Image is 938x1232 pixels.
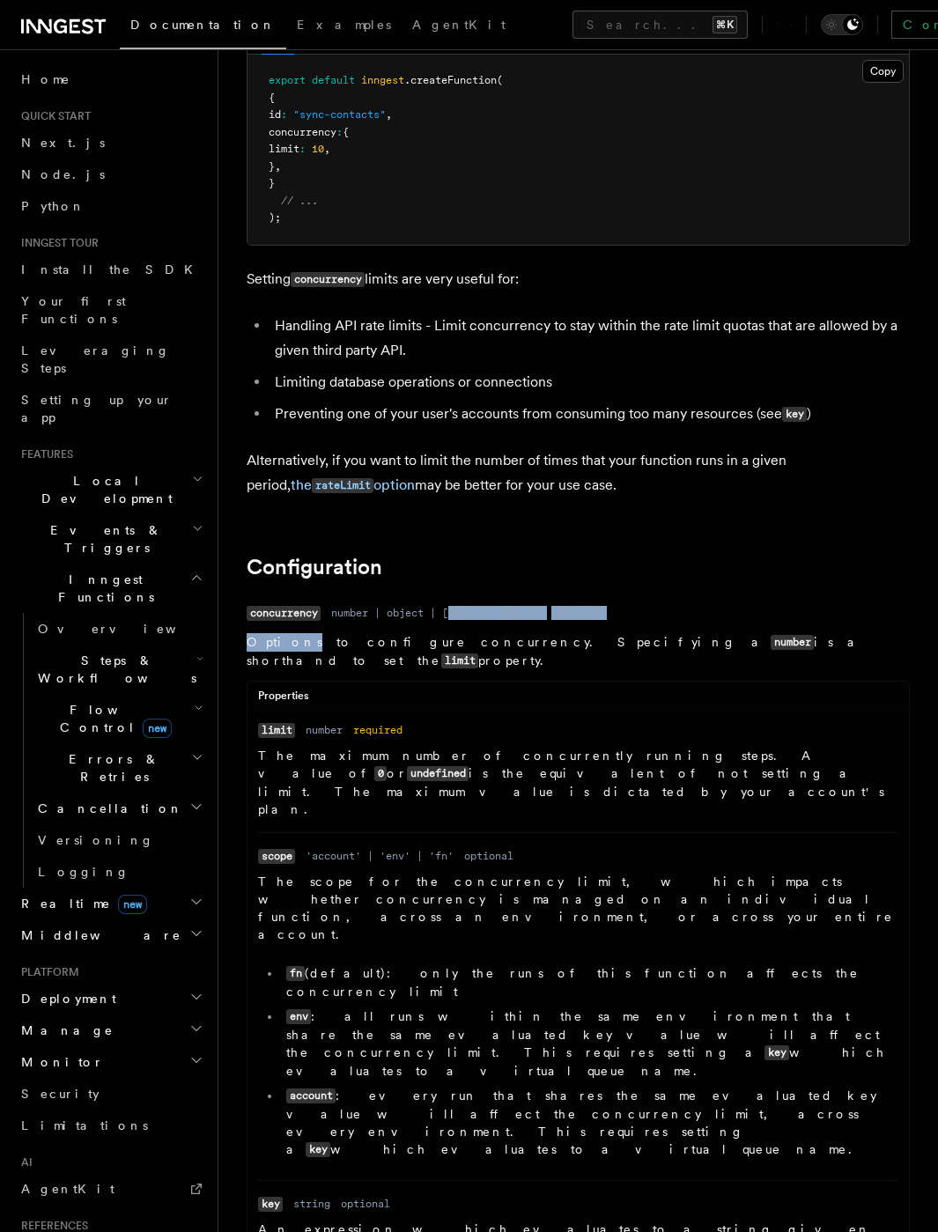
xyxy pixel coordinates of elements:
[269,143,299,155] span: limit
[31,743,207,793] button: Errors & Retries
[21,136,105,150] span: Next.js
[21,343,170,375] span: Leveraging Steps
[291,476,415,493] a: therateLimitoption
[407,766,469,781] code: undefined
[14,384,207,433] a: Setting up your app
[14,236,99,250] span: Inngest tour
[21,294,126,326] span: Your first Functions
[31,645,207,694] button: Steps & Workflows
[464,849,513,863] dd: optional
[275,160,281,173] span: ,
[14,926,181,944] span: Middleware
[14,564,207,613] button: Inngest Functions
[336,126,343,138] span: :
[258,747,898,818] p: The maximum number of concurrently running steps. A value of or is the equivalent of not setting ...
[21,1182,114,1196] span: AgentKit
[713,16,737,33] kbd: ⌘K
[402,5,516,48] a: AgentKit
[143,719,172,738] span: new
[269,211,281,224] span: );
[258,723,295,738] code: limit
[269,177,275,189] span: }
[269,160,275,173] span: }
[31,613,207,645] a: Overview
[247,606,321,621] code: concurrency
[14,983,207,1014] button: Deployment
[299,143,306,155] span: :
[270,402,910,427] li: Preventing one of your user's accounts from consuming too many resources (see )
[38,833,154,847] span: Versioning
[286,1009,311,1024] code: env
[551,606,601,620] dd: optional
[38,622,219,636] span: Overview
[821,14,863,35] button: Toggle dark mode
[14,521,192,557] span: Events & Triggers
[14,514,207,564] button: Events & Triggers
[31,856,207,888] a: Logging
[297,18,391,32] span: Examples
[14,472,192,507] span: Local Development
[14,159,207,190] a: Node.js
[14,571,190,606] span: Inngest Functions
[286,1088,336,1103] code: account
[118,895,147,914] span: new
[14,888,207,919] button: Realtimenew
[21,167,105,181] span: Node.js
[312,478,373,493] code: rateLimit
[281,1007,898,1080] li: : all runs within the same environment that share the same evaluated key value will affect the co...
[31,824,207,856] a: Versioning
[247,633,910,670] p: Options to configure concurrency. Specifying a is a shorthand to set the property.
[404,74,497,86] span: .createFunction
[14,190,207,222] a: Python
[281,1087,898,1159] li: : every run that shares the same evaluated key value will affect the concurrency limit, across ev...
[14,613,207,888] div: Inngest Functions
[286,5,402,48] a: Examples
[361,74,404,86] span: inngest
[374,766,387,781] code: 0
[14,1110,207,1141] a: Limitations
[306,723,343,737] dd: number
[21,199,85,213] span: Python
[269,92,275,104] span: {
[21,1087,100,1101] span: Security
[14,1078,207,1110] a: Security
[14,1014,207,1046] button: Manage
[14,919,207,951] button: Middleware
[14,1053,104,1071] span: Monitor
[331,606,541,620] dd: number | object | [object, object]
[38,865,129,879] span: Logging
[270,314,910,363] li: Handling API rate limits - Limit concurrency to stay within the rate limit quotas that are allowe...
[270,370,910,395] li: Limiting database operations or connections
[572,11,748,39] button: Search...⌘K
[269,126,336,138] span: concurrency
[412,18,506,32] span: AgentKit
[31,750,191,786] span: Errors & Retries
[353,723,403,737] dd: required
[14,127,207,159] a: Next.js
[21,393,173,424] span: Setting up your app
[21,262,203,277] span: Install the SDK
[14,1173,207,1205] a: AgentKit
[497,74,503,86] span: (
[31,652,196,687] span: Steps & Workflows
[293,108,386,121] span: "sync-contacts"
[386,108,392,121] span: ,
[14,254,207,285] a: Install the SDK
[14,1155,33,1169] span: AI
[343,126,349,138] span: {
[306,1142,330,1157] code: key
[14,895,147,912] span: Realtime
[14,465,207,514] button: Local Development
[247,448,910,498] p: Alternatively, if you want to limit the number of times that your function runs in a given period...
[120,5,286,49] a: Documentation
[258,873,898,943] p: The scope for the concurrency limit, which impacts whether concurrency is managed on an individua...
[31,793,207,824] button: Cancellation
[14,447,73,461] span: Features
[247,267,910,292] p: Setting limits are very useful for:
[269,108,281,121] span: id
[441,653,478,668] code: limit
[14,285,207,335] a: Your first Functions
[281,108,287,121] span: :
[286,966,305,981] code: fn
[862,60,904,83] button: Copy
